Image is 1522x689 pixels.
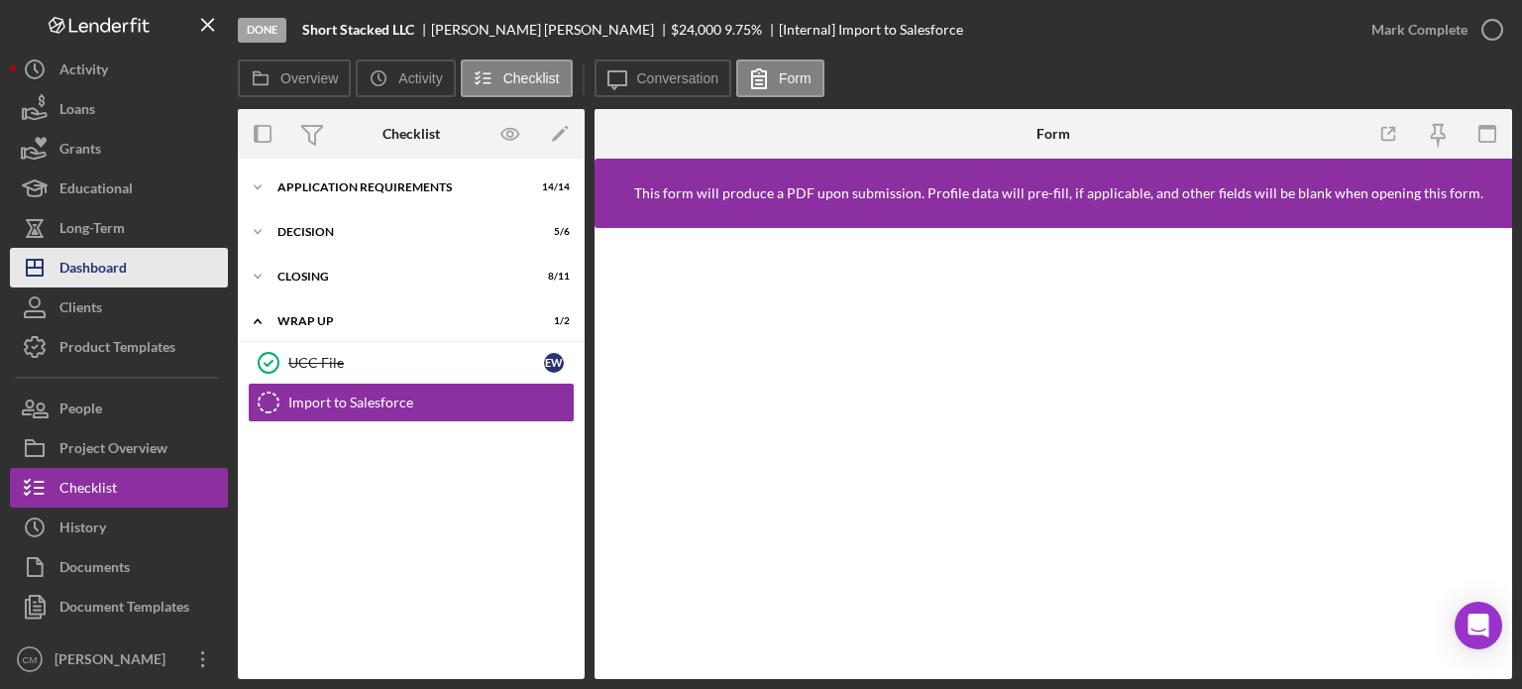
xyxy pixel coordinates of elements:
[23,654,38,665] text: CM
[10,587,228,627] button: Document Templates
[248,343,575,383] a: UCC FileEW
[10,428,228,468] button: Project Overview
[534,315,570,327] div: 1 / 2
[277,226,520,238] div: Decision
[724,22,762,38] div: 9.75 %
[10,547,228,587] button: Documents
[277,271,520,283] div: CLOSING
[50,639,178,684] div: [PERSON_NAME]
[238,18,286,43] div: Done
[534,181,570,193] div: 14 / 14
[431,22,671,38] div: [PERSON_NAME] [PERSON_NAME]
[595,59,732,97] button: Conversation
[1352,10,1512,50] button: Mark Complete
[59,428,167,473] div: Project Overview
[10,639,228,679] button: CM[PERSON_NAME]
[10,508,228,547] button: History
[59,547,130,592] div: Documents
[534,271,570,283] div: 8 / 11
[248,383,575,422] a: Import to Salesforce
[356,59,455,97] button: Activity
[302,22,414,38] b: Short Stacked LLC
[382,126,440,142] div: Checklist
[288,355,544,371] div: UCC File
[59,587,189,632] div: Document Templates
[779,70,812,86] label: Form
[10,389,228,428] button: People
[637,70,719,86] label: Conversation
[534,226,570,238] div: 5 / 6
[1036,126,1070,142] div: Form
[1371,10,1468,50] div: Mark Complete
[10,468,228,508] button: Checklist
[398,70,442,86] label: Activity
[503,70,560,86] label: Checklist
[1455,602,1502,649] div: Open Intercom Messenger
[277,315,520,327] div: WRAP UP
[614,248,1494,659] iframe: Lenderfit form
[461,59,573,97] button: Checklist
[59,468,117,513] div: Checklist
[634,185,1483,201] div: This form will produce a PDF upon submission. Profile data will pre-fill, if applicable, and othe...
[671,22,721,38] div: $24,000
[736,59,824,97] button: Form
[779,22,963,38] div: [Internal] Import to Salesforce
[280,70,338,86] label: Overview
[238,59,351,97] button: Overview
[277,181,520,193] div: APPLICATION REQUIREMENTS
[59,389,102,433] div: People
[59,508,106,552] div: History
[544,353,564,373] div: E W
[288,395,574,410] div: Import to Salesforce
